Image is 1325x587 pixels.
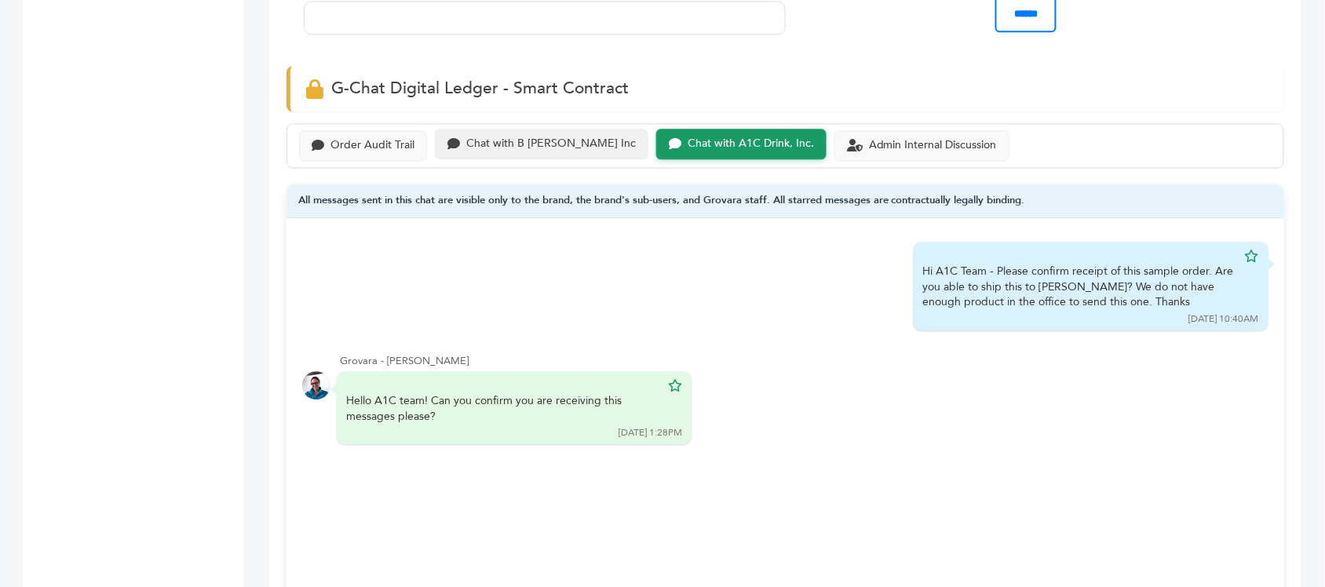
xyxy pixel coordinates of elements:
div: Hi A1C Team - Please confirm receipt of this sample order. Are you able to ship this to [PERSON_N... [923,264,1237,310]
div: Order Audit Trail [330,139,414,152]
div: Chat with B [PERSON_NAME] Inc [466,137,636,151]
div: Admin Internal Discussion [869,139,997,152]
div: [DATE] 1:28PM [619,426,682,439]
div: [DATE] 10:40AM [1189,312,1259,326]
div: Chat with A1C Drink, Inc. [688,137,814,151]
span: G-Chat Digital Ledger - Smart Contract [331,77,629,100]
div: All messages sent in this chat are visible only to the brand, the brand's sub-users, and Grovara ... [287,184,1284,219]
div: Hello A1C team! Can you confirm you are receiving this messages please? [346,393,660,424]
div: Grovara - [PERSON_NAME] [340,354,1268,368]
